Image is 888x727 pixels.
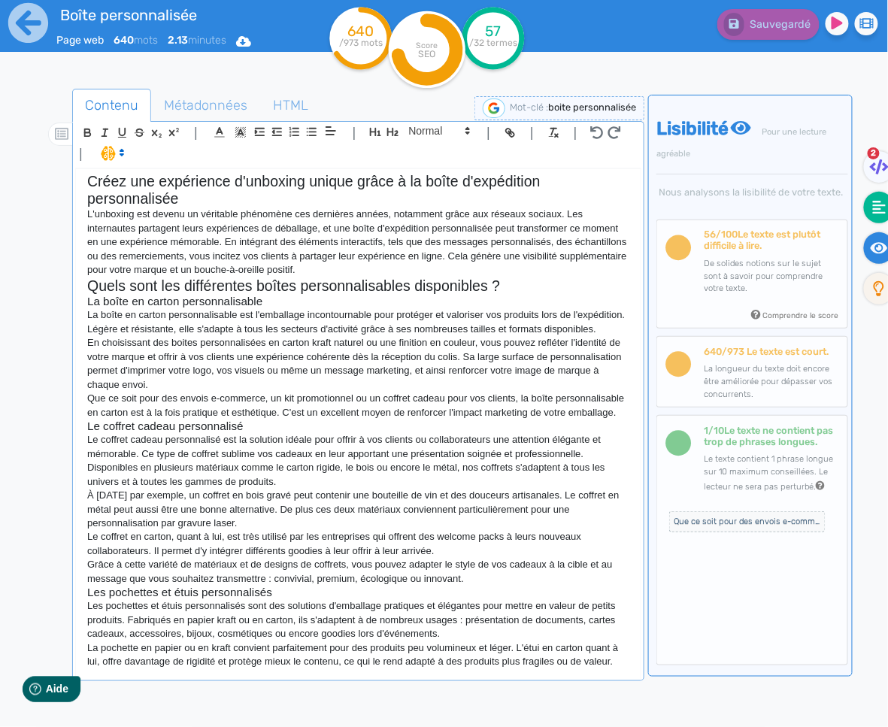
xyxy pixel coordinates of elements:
span: | [194,123,198,143]
span: | [79,144,83,164]
div: Domaine [77,89,116,98]
div: v 4.0.25 [42,24,74,36]
span: Page web [56,34,104,47]
h3: Les pochettes et étuis personnalisés [87,586,629,599]
a: Contenu [72,89,151,123]
a: HTML [260,89,321,123]
p: Disponibles en plusieurs matériaux comme le carton rigide, le bois ou encore le métal, nos coffre... [87,461,629,489]
p: Que ce soit pour des envois e-commerce, un kit promotionnel ou un coffret cadeau pour vos clients... [87,392,629,420]
b: 640 [114,34,134,47]
span: Contenu [73,85,150,126]
tspan: Score [416,41,438,50]
span: Métadonnées [152,85,259,126]
p: La boîte en carton personnalisable est l'emballage incontournable pour protéger et valoriser vos ... [87,308,629,336]
p: Le coffret cadeau personnalisé est la solution idéale pour offrir à vos clients ou collaborateurs... [87,433,629,461]
h2: Créez une expérience d'unboxing unique grâce à la boîte d'expédition personnalisée [87,173,629,208]
p: Grâce à cette variété de matériaux et de designs de coffrets, vous pouvez adapter le style de vos... [87,558,629,586]
tspan: /32 termes [469,38,517,48]
h3: La boîte en carton personnalisable [87,295,629,308]
b: 56 [704,229,716,240]
b: 1 [704,425,708,436]
span: /10 [704,425,724,436]
tspan: 57 [485,23,501,40]
p: À [DATE] par exemple, un coffret en bois gravé peut contenir une bouteille de vin et des douceurs... [87,489,629,530]
span: Pour une lecture agréable [656,127,826,159]
p: La pochette en papier ou en kraft convient parfaitement pour des produits peu volumineux et léger... [87,641,629,669]
p: La longueur du texte doit encore être améliorée pour dépasser vos concurrents. [704,363,838,401]
span: /100 [704,229,738,240]
span: Aligment [320,122,341,140]
span: Mot-clé : [510,101,548,113]
div: Domaine: [DOMAIN_NAME] [39,39,170,51]
p: En choisissant des boites personnalisées en carton kraft naturel ou une finition en couleur, vous... [87,336,629,392]
span: | [486,123,490,143]
span: Sauvegardé [750,18,811,31]
img: google-serp-logo.png [483,98,505,118]
div: Mots-clés [187,89,230,98]
span: Aide [77,12,99,24]
span: mots [114,34,158,47]
h3: Le coffret cadeau personnalisé [87,420,629,433]
h6: Le texte ne contient pas trop de phrases longues. [704,425,838,448]
span: Que ce soit pour des envois e-commerce, un kit promotionnel ou un coffret cadeau pour vos clients... [669,511,826,532]
img: website_grey.svg [24,39,36,51]
img: logo_orange.svg [24,24,36,36]
span: HTML [261,85,320,126]
span: | [574,123,577,143]
tspan: 640 [347,23,374,40]
span: I.Assistant [94,144,129,162]
span: Nous analysons la lisibilité de votre texte. [656,186,848,198]
h6: /973 Le texte est court. [704,346,838,357]
span: | [353,123,356,143]
img: tab_domain_overview_orange.svg [61,87,73,99]
b: 2.13 [168,34,188,47]
span: minutes [168,34,226,47]
span: 2 [868,147,880,159]
h4: Lisibilité [656,118,848,198]
span: | [530,123,534,143]
small: Comprendre le score [763,310,839,320]
a: Métadonnées [151,89,260,123]
h6: Le texte est plutôt difficile à lire. [704,229,838,252]
tspan: SEO [418,48,435,59]
input: title [56,3,323,27]
p: Le coffret en carton, quant à lui, est très utilisé par les entreprises qui offrent des welcome p... [87,530,629,558]
p: Les pochettes et étuis personnalisés sont des solutions d'emballage pratiques et élégantes pour m... [87,599,629,641]
span: boite personnalisée [548,101,636,113]
h2: Quels sont les différentes boîtes personnalisables disponibles ? [87,277,629,295]
tspan: /973 mots [339,38,383,48]
img: tab_keywords_by_traffic_grey.svg [171,87,183,99]
p: De solides notions sur le sujet sont à savoir pour comprendre votre texte. [704,258,838,295]
b: 640 [704,346,722,357]
button: Sauvegardé [717,9,820,40]
p: Le texte contient 1 phrase longue sur 10 maximum conseillées. Le lecteur ne sera pas perturbé. [704,453,838,493]
p: L'unboxing est devenu un véritable phénomène ces dernières années, notamment grâce aux réseaux so... [87,207,629,277]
